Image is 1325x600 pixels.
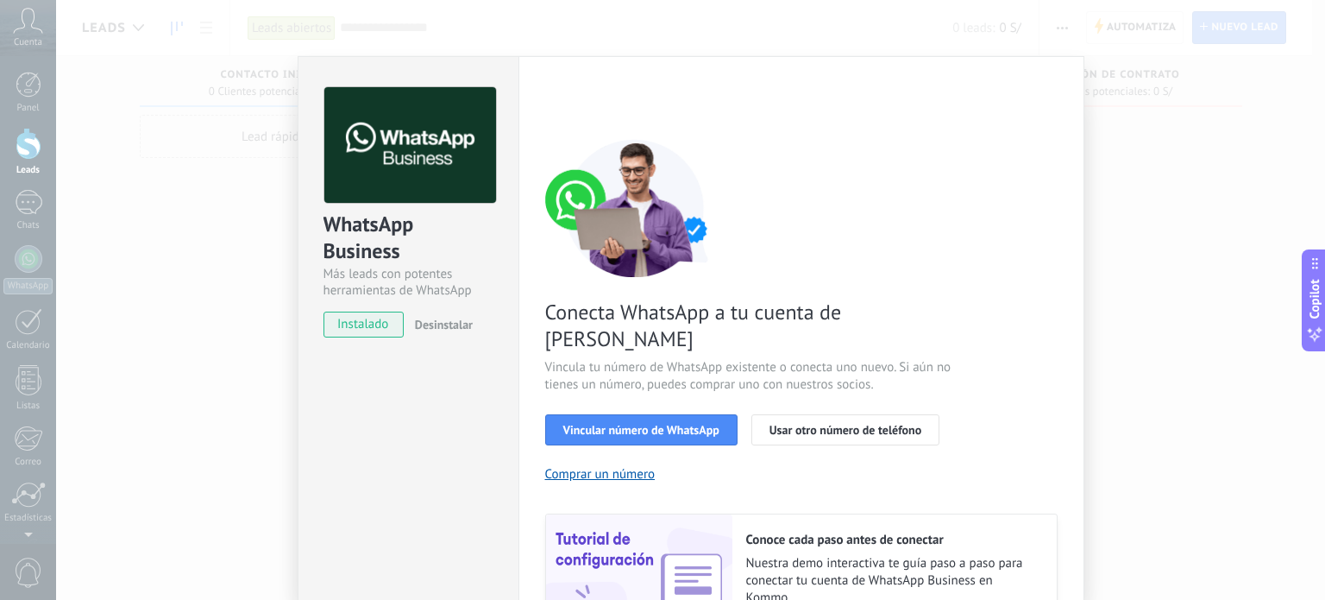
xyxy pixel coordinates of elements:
button: Comprar un número [545,466,656,483]
span: Conecta WhatsApp a tu cuenta de [PERSON_NAME] [545,299,956,352]
span: Copilot [1306,279,1323,319]
span: Vincula tu número de WhatsApp existente o conecta uno nuevo. Si aún no tienes un número, puedes c... [545,359,956,394]
button: Usar otro número de teléfono [751,414,939,445]
button: Desinstalar [408,312,473,338]
button: Vincular número de WhatsApp [545,414,738,445]
span: Desinstalar [415,317,473,332]
div: WhatsApp Business [323,211,493,266]
div: Más leads con potentes herramientas de WhatsApp [323,266,493,299]
span: Usar otro número de teléfono [769,424,921,436]
h2: Conoce cada paso antes de conectar [746,532,1039,548]
span: Vincular número de WhatsApp [563,424,719,436]
img: connect number [545,139,726,277]
img: logo_main.png [324,87,496,204]
span: instalado [324,312,403,338]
